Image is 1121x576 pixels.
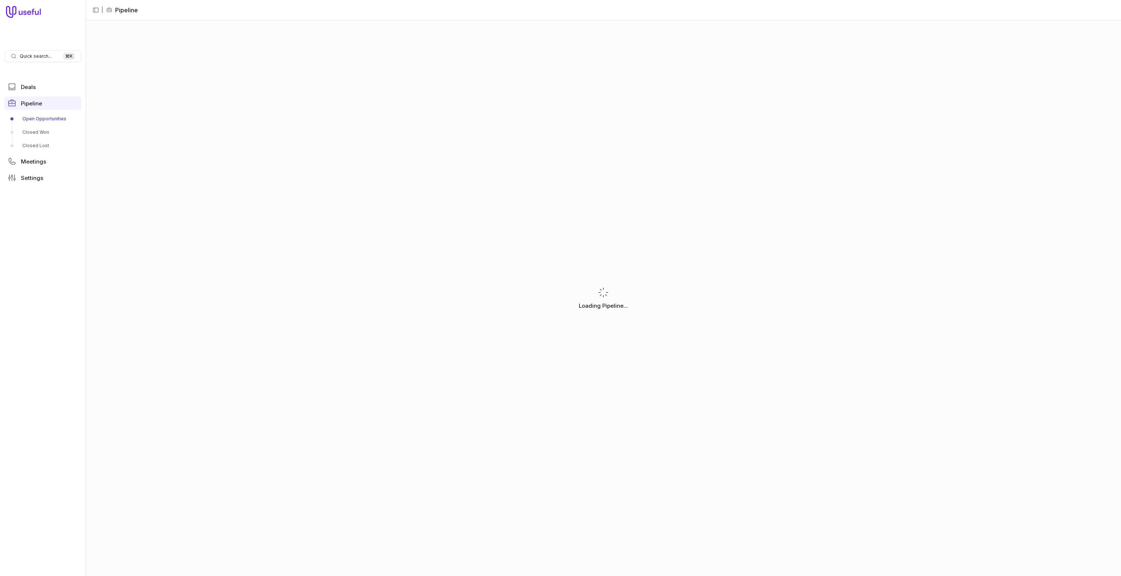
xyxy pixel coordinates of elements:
[21,175,43,181] span: Settings
[4,80,81,94] a: Deals
[101,6,103,15] span: |
[21,159,46,164] span: Meetings
[4,113,81,125] a: Open Opportunities
[4,96,81,110] a: Pipeline
[21,84,36,90] span: Deals
[4,140,81,152] a: Closed Lost
[63,53,75,60] kbd: ⌘ K
[90,4,101,16] button: Collapse sidebar
[579,301,628,310] p: Loading Pipeline...
[4,171,81,184] a: Settings
[4,155,81,168] a: Meetings
[20,53,52,59] span: Quick search...
[4,113,81,152] div: Pipeline submenu
[106,6,138,15] li: Pipeline
[4,126,81,138] a: Closed Won
[21,101,42,106] span: Pipeline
